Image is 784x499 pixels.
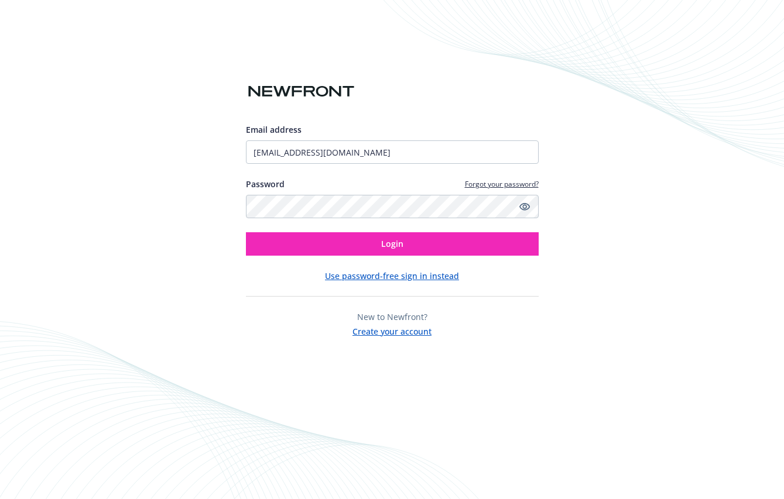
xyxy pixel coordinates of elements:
button: Create your account [352,323,432,338]
a: Show password [518,199,532,214]
span: Email address [246,124,302,135]
input: Enter your password [246,195,539,218]
input: Enter your email [246,140,539,164]
button: Use password-free sign in instead [325,270,459,282]
img: Newfront logo [246,81,357,102]
button: Login [246,232,539,256]
span: Login [381,238,403,249]
label: Password [246,178,285,190]
a: Forgot your password? [465,179,539,189]
span: New to Newfront? [357,311,427,322]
